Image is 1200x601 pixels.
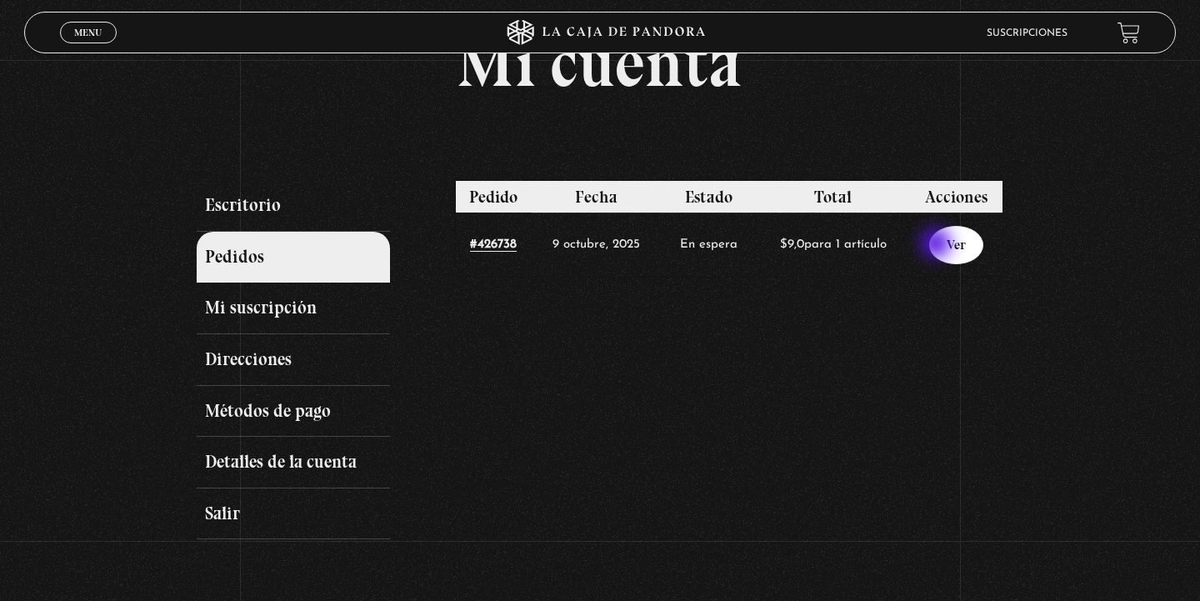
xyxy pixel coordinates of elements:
a: Pedidos [197,232,390,283]
h1: Mi cuenta [197,30,1003,97]
a: Métodos de pago [197,386,390,438]
nav: Páginas de cuenta [197,180,438,539]
span: Pedido [469,187,517,207]
td: En espera [662,213,756,277]
a: Suscripciones [987,28,1067,38]
a: Ver número del pedido 426738 [470,238,517,252]
a: View your shopping cart [1117,22,1140,44]
a: Direcciones [197,334,390,386]
span: Total [814,187,852,207]
span: Cerrar [69,42,108,53]
time: 9 octubre, 2025 [552,238,640,251]
span: Acciones [925,187,987,207]
a: Mi suscripción [197,283,390,334]
a: Escritorio [197,180,390,232]
span: Fecha [575,187,617,207]
span: 9,0 [780,238,804,251]
span: Estado [685,187,732,207]
a: Detalles de la cuenta [197,437,390,488]
span: $ [780,238,787,251]
td: para 1 artículo [756,213,910,277]
span: Menu [74,28,102,38]
a: Salir [197,488,390,540]
a: Ver pedido 426738 [929,226,983,264]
